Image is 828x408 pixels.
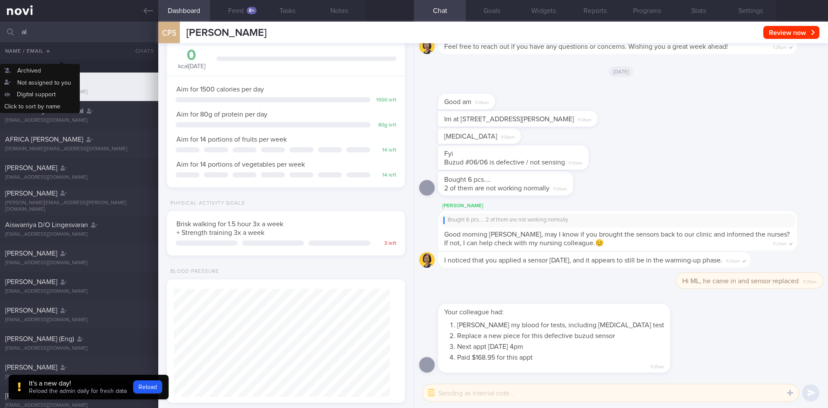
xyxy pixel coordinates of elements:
li: [PERSON_NAME] my blood for tests, including [MEDICAL_DATA] test [457,319,664,329]
span: Good morning [PERSON_NAME], may I know if you brought the sensors back to our clinic and informed... [444,231,790,247]
span: [PERSON_NAME] [5,307,57,314]
li: Paid $168.95 for this appt [457,351,664,362]
span: [PERSON_NAME] [5,250,57,257]
span: Fyi [444,150,453,157]
span: [PERSON_NAME] [5,364,57,371]
div: [EMAIL_ADDRESS][DOMAIN_NAME] [5,89,153,95]
button: Review now [763,26,819,39]
span: 2 of them are not working normally [444,185,549,192]
span: Feel free to reach out if you have any questions or concerns. Wishing you a great week ahead! [444,43,728,50]
div: 80 g left [375,122,396,129]
span: 11:26am [726,256,740,264]
div: Blood Pressure [167,269,219,275]
span: Aim for 14 portions of fruits per week [176,136,287,143]
span: 11:23am [773,239,787,247]
div: [EMAIL_ADDRESS][DOMAIN_NAME] [5,317,153,323]
span: [PERSON_NAME] (Eng) [5,335,74,342]
div: Bought 6 pcs.... 2 of them are not working normally [443,217,792,224]
span: Your colleague had: [444,309,504,316]
div: 8+ [247,7,257,14]
div: 14 left [375,172,396,179]
li: Replace a new piece for this defective buzud sensor [457,329,664,340]
div: [EMAIL_ADDRESS][DOMAIN_NAME] [5,345,153,352]
span: [PERSON_NAME] [5,190,57,197]
span: Hi ML, he came in and sensor replaced [682,278,799,285]
span: 1:28pm [773,42,787,51]
span: 11:08am [501,132,515,140]
span: [PERSON_NAME] [5,164,57,171]
span: Good am [444,98,471,105]
span: Aim for 14 portions of vegetables per week [176,161,305,168]
span: Brisk walking for 1.5 hour 3x a week [176,221,283,228]
div: [PERSON_NAME][EMAIL_ADDRESS][PERSON_NAME][DOMAIN_NAME] [5,200,153,213]
span: Aiswarriya D/O Lingesvaran [5,221,88,228]
span: 11:09am [568,158,583,166]
div: [EMAIL_ADDRESS][DOMAIN_NAME] [5,117,153,124]
div: [EMAIL_ADDRESS][DOMAIN_NAME] [5,260,153,266]
span: [DATE] [609,66,634,77]
li: Next appt [DATE] 4pm [457,340,664,351]
span: Aarushi Manjunath Yermal [5,108,84,114]
span: 11:35am [650,362,664,370]
div: kcal [DATE] [176,48,208,71]
button: Reload [133,380,162,393]
div: [PERSON_NAME] [438,201,823,211]
span: [PERSON_NAME] [5,79,59,86]
div: [EMAIL_ADDRESS][DOMAIN_NAME] [5,231,153,238]
div: 0 [176,48,208,63]
div: 3 left [375,240,396,247]
span: I noticed that you applied a sensor [DATE], and it appears to still be in the warming-up phase. [444,257,722,264]
span: 11:08am [475,98,489,106]
div: [DOMAIN_NAME][EMAIL_ADDRESS][DOMAIN_NAME] [5,146,153,152]
div: 14 left [375,147,396,154]
span: [PERSON_NAME] [186,28,267,38]
span: Aim for 80g of protein per day [176,111,267,118]
span: Reload the admin daily for fresh data [29,388,127,394]
div: 1500 left [375,97,396,104]
div: [PERSON_NAME][EMAIL_ADDRESS][DOMAIN_NAME] [5,374,153,380]
span: AFRICA [PERSON_NAME] [5,136,83,143]
span: Buzud #06/06 is defective / not sensing [444,159,565,166]
span: Im at [STREET_ADDRESS][PERSON_NAME] [444,116,574,123]
span: 11:08am [577,115,592,123]
button: Chats [124,42,158,60]
span: 11:30am [803,277,817,285]
span: 11:09am [553,184,567,192]
div: [EMAIL_ADDRESS][DOMAIN_NAME] [5,174,153,181]
div: [EMAIL_ADDRESS][DOMAIN_NAME] [5,288,153,295]
span: Bought 6 pcs.... [444,176,491,183]
span: + Strength training 3x a week [176,229,264,236]
span: [PERSON_NAME] [PERSON_NAME] [5,392,111,399]
div: It's a new day! [29,379,127,388]
span: Aim for 1500 calories per day [176,86,264,93]
div: Physical Activity Goals [167,200,245,207]
span: [PERSON_NAME] [5,278,57,285]
span: [MEDICAL_DATA] [444,133,497,140]
div: CPS [156,16,182,50]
